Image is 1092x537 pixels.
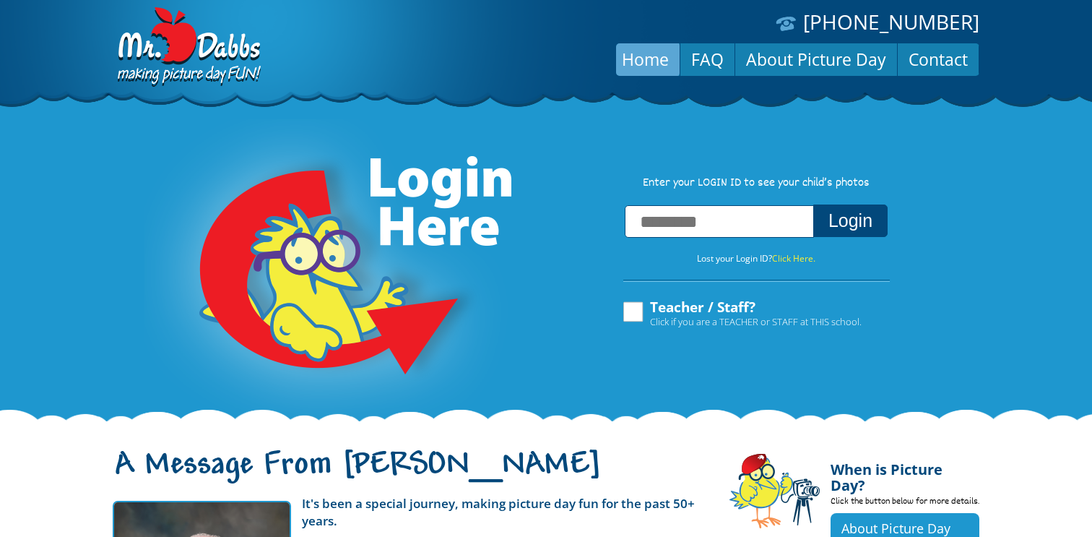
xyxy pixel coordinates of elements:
h1: A Message From [PERSON_NAME] [113,459,708,489]
p: Enter your LOGIN ID to see your child’s photos [608,176,904,192]
a: Click Here. [772,252,815,265]
button: Login [813,205,888,237]
p: Click the button below for more details. [831,494,979,513]
a: About Picture Day [735,42,897,77]
a: FAQ [680,42,734,77]
img: Login Here [144,119,514,423]
strong: It's been a special journey, making picture day fun for the past 50+ years. [302,495,695,529]
span: Click if you are a TEACHER or STAFF at THIS school. [650,314,862,329]
a: Home [611,42,680,77]
a: [PHONE_NUMBER] [803,8,979,35]
img: Dabbs Company [113,7,263,88]
label: Teacher / Staff? [621,300,862,327]
p: Lost your Login ID? [608,251,904,267]
h4: When is Picture Day? [831,453,979,494]
a: Contact [898,42,979,77]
